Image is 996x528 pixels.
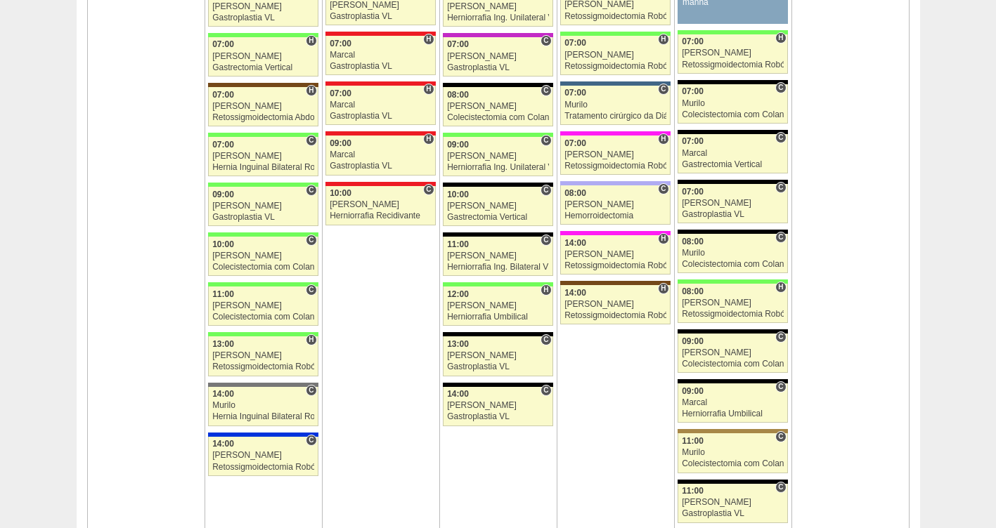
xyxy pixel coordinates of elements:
[682,48,784,58] div: [PERSON_NAME]
[560,185,670,225] a: C 08:00 [PERSON_NAME] Hemorroidectomia
[443,286,552,326] a: H 12:00 [PERSON_NAME] Herniorrafia Umbilical
[564,261,666,270] div: Retossigmoidectomia Robótica
[682,448,784,457] div: Murilo
[212,52,314,61] div: [PERSON_NAME]
[212,113,314,122] div: Retossigmoidectomia Abdominal VL
[325,86,435,125] a: H 07:00 Marcal Gastroplastia VL
[447,140,469,150] span: 09:00
[447,412,549,421] div: Gastroplastia VL
[678,234,787,273] a: C 08:00 Murilo Colecistectomia com Colangiografia VL
[212,263,314,272] div: Colecistectomia com Colangiografia VL
[447,263,549,272] div: Herniorrafia Ing. Bilateral VL
[306,435,316,446] span: Consultório
[443,183,552,187] div: Key: Blanc
[208,437,318,476] a: C 14:00 [PERSON_NAME] Retossigmoidectomia Robótica
[330,1,432,10] div: [PERSON_NAME]
[541,135,551,146] span: Consultório
[212,13,314,22] div: Gastroplastia VL
[775,482,786,493] span: Consultório
[325,136,435,175] a: H 09:00 Marcal Gastroplastia VL
[682,348,784,357] div: [PERSON_NAME]
[443,187,552,226] a: C 10:00 [PERSON_NAME] Gastrectomia Vertical
[212,312,314,322] div: Colecistectomia com Colangiografia VL
[682,260,784,269] div: Colecistectomia com Colangiografia VL
[682,199,784,208] div: [PERSON_NAME]
[306,185,316,196] span: Consultório
[682,110,784,119] div: Colecistectomia com Colangiografia VL
[443,237,552,276] a: C 11:00 [PERSON_NAME] Herniorrafia Ing. Bilateral VL
[564,188,586,198] span: 08:00
[208,37,318,77] a: H 07:00 [PERSON_NAME] Gastrectomia Vertical
[447,152,549,161] div: [PERSON_NAME]
[682,459,784,468] div: Colecistectomia com Colangiografia VL
[678,230,787,234] div: Key: Blanc
[330,161,432,171] div: Gastroplastia VL
[212,190,234,199] span: 09:00
[212,239,234,249] span: 10:00
[678,279,787,284] div: Key: Brasil
[541,185,551,196] span: Consultório
[443,232,552,237] div: Key: Blanc
[447,39,469,49] span: 07:00
[564,112,666,121] div: Tratamento cirúrgico da Diástase do reto abdomem
[325,131,435,136] div: Key: Assunção
[325,186,435,225] a: C 10:00 [PERSON_NAME] Herniorrafia Recidivante
[682,486,704,496] span: 11:00
[443,336,552,376] a: C 13:00 [PERSON_NAME] Gastroplastia VL
[775,232,786,243] span: Consultório
[682,359,784,369] div: Colecistectomia com Colangiografia VL
[678,284,787,323] a: H 08:00 [PERSON_NAME] Retossigmoidectomia Robótica
[447,389,469,399] span: 14:00
[447,213,549,222] div: Gastrectomia Vertical
[306,85,316,96] span: Hospital
[208,332,318,336] div: Key: Brasil
[447,63,549,72] div: Gastroplastia VL
[682,237,704,246] span: 08:00
[447,52,549,61] div: [PERSON_NAME]
[678,84,787,124] a: C 07:00 Murilo Colecistectomia com Colangiografia VL
[208,183,318,187] div: Key: Brasil
[678,480,787,484] div: Key: Blanc
[443,37,552,77] a: C 07:00 [PERSON_NAME] Gastroplastia VL
[775,182,786,193] span: Consultório
[212,140,234,150] span: 07:00
[678,184,787,223] a: C 07:00 [PERSON_NAME] Gastroplastia VL
[447,90,469,100] span: 08:00
[208,286,318,326] a: C 11:00 [PERSON_NAME] Colecistectomia com Colangiografia VL
[423,184,434,195] span: Consultório
[682,210,784,219] div: Gastroplastia VL
[658,183,668,194] span: Consultório
[212,2,314,11] div: [PERSON_NAME]
[682,136,704,146] span: 07:00
[658,233,668,244] span: Hospital
[564,51,666,60] div: [PERSON_NAME]
[330,62,432,71] div: Gastroplastia VL
[541,35,551,46] span: Consultório
[447,13,549,22] div: Herniorrafia Ing. Unilateral VL
[564,288,586,298] span: 14:00
[678,329,787,334] div: Key: Blanc
[682,398,784,407] div: Marcal
[658,34,668,45] span: Hospital
[447,301,549,310] div: [PERSON_NAME]
[564,38,586,48] span: 07:00
[423,133,434,145] span: Hospital
[306,334,316,345] span: Hospital
[208,187,318,226] a: C 09:00 [PERSON_NAME] Gastroplastia VL
[560,36,670,75] a: H 07:00 [PERSON_NAME] Retossigmoidectomia Robótica
[682,37,704,46] span: 07:00
[330,100,432,110] div: Marcal
[682,386,704,396] span: 09:00
[541,235,551,246] span: Consultório
[443,332,552,336] div: Key: Blanc
[208,237,318,276] a: C 10:00 [PERSON_NAME] Colecistectomia com Colangiografia VL
[564,88,586,98] span: 07:00
[212,90,234,100] span: 07:00
[447,362,549,371] div: Gastroplastia VL
[212,39,234,49] span: 07:00
[775,82,786,93] span: Consultório
[212,389,234,399] span: 14:00
[208,33,318,37] div: Key: Brasil
[208,133,318,137] div: Key: Brasil
[678,433,787,473] a: C 11:00 Murilo Colecistectomia com Colangiografia VL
